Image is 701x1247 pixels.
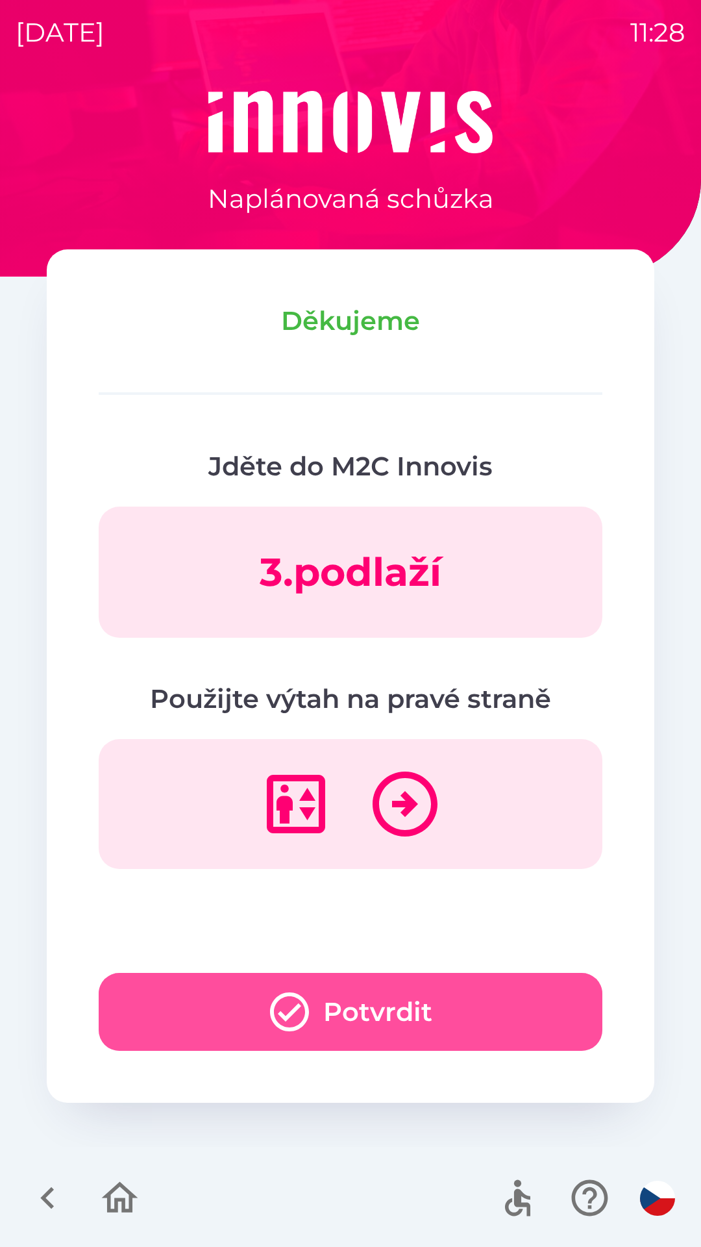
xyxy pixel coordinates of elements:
img: Logo [47,91,654,153]
p: [DATE] [16,13,105,52]
p: Děkujeme [99,301,602,340]
p: 3 . podlaží [260,548,441,596]
p: 11:28 [630,13,685,52]
p: Jděte do M2C Innovis [99,447,602,486]
p: Použijte výtah na pravé straně [99,679,602,718]
button: Potvrdit [99,973,602,1051]
img: cs flag [640,1181,675,1216]
p: Naplánovaná schůzka [208,179,494,218]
